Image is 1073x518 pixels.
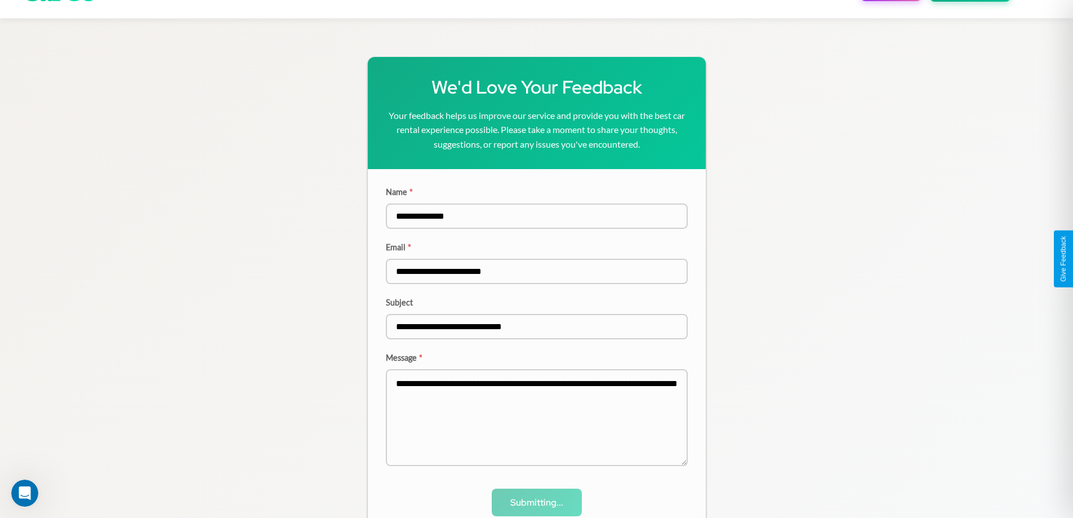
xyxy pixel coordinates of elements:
[386,75,688,99] h1: We'd Love Your Feedback
[386,242,688,252] label: Email
[386,187,688,197] label: Name
[1059,236,1067,282] div: Give Feedback
[492,489,582,516] button: Submitting...
[386,108,688,152] p: Your feedback helps us improve our service and provide you with the best car rental experience po...
[386,353,688,362] label: Message
[11,480,38,507] iframe: Intercom live chat
[386,298,688,307] label: Subject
